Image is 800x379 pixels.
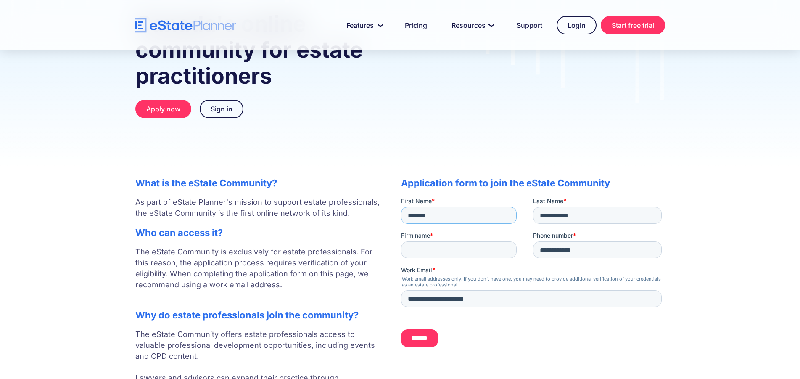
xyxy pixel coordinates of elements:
a: Apply now [135,100,191,118]
h2: Who can access it? [135,227,384,238]
a: Start free trial [601,16,665,34]
a: Pricing [395,17,437,34]
iframe: Form 0 [401,197,665,354]
a: Sign in [200,100,243,118]
h2: Application form to join the eState Community [401,178,665,188]
a: Support [507,17,552,34]
p: As part of eState Planner's mission to support estate professionals, the eState Community is the ... [135,197,384,219]
a: Login [557,16,597,34]
h2: What is the eState Community? [135,178,384,188]
h2: Why do estate professionals join the community? [135,310,384,321]
a: home [135,18,236,33]
a: Features [336,17,391,34]
p: The eState Community is exclusively for estate professionals. For this reason, the application pr... [135,246,384,301]
a: Resources [441,17,502,34]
